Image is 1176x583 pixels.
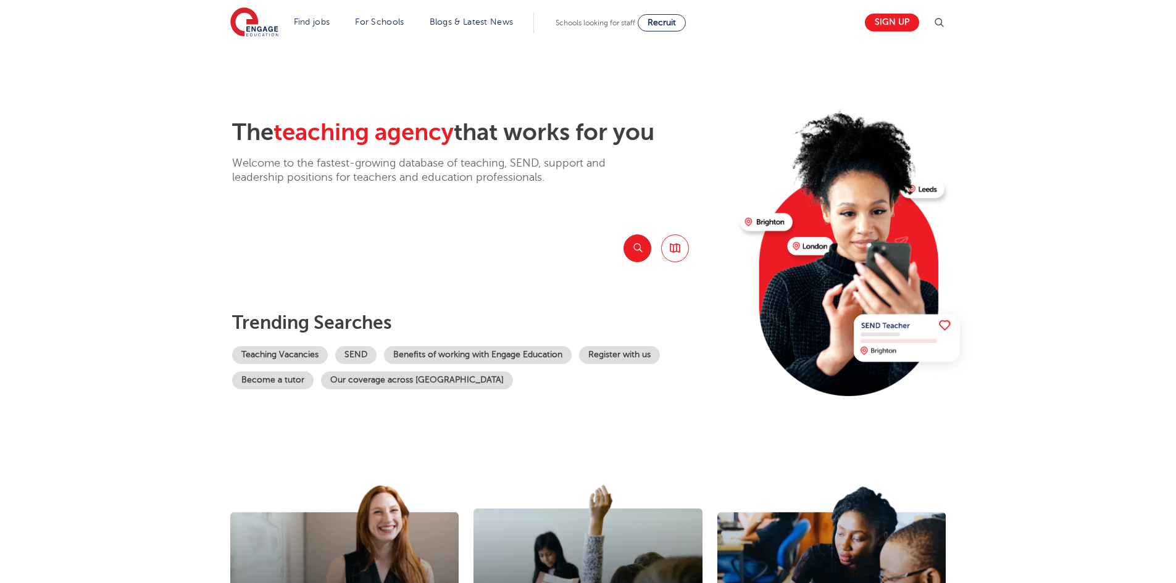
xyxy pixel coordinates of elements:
[623,234,651,262] button: Search
[273,119,454,146] span: teaching agency
[384,346,572,364] a: Benefits of working with Engage Education
[294,17,330,27] a: Find jobs
[865,14,919,31] a: Sign up
[232,371,314,389] a: Become a tutor
[556,19,635,27] span: Schools looking for staff
[232,346,328,364] a: Teaching Vacancies
[335,346,377,364] a: SEND
[232,118,730,147] h2: The that works for you
[232,156,640,185] p: Welcome to the fastest-growing database of teaching, SEND, support and leadership positions for t...
[355,17,404,27] a: For Schools
[232,312,730,334] p: Trending searches
[430,17,514,27] a: Blogs & Latest News
[579,346,660,364] a: Register with us
[321,371,513,389] a: Our coverage across [GEOGRAPHIC_DATA]
[648,18,676,27] span: Recruit
[638,14,686,31] a: Recruit
[230,7,278,38] img: Engage Education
